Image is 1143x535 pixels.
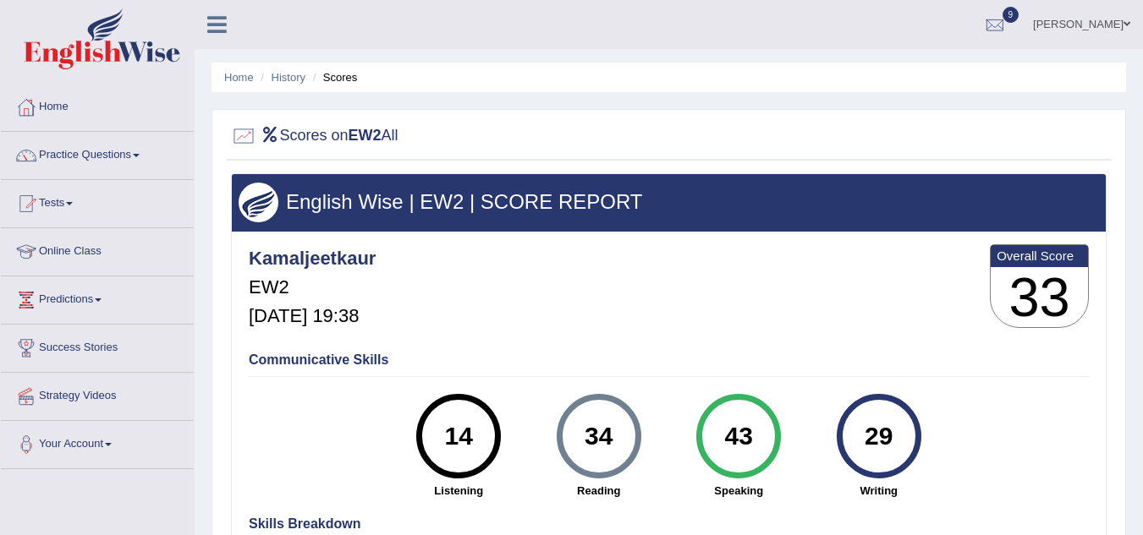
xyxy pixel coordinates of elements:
strong: Writing [817,483,941,499]
div: 14 [428,401,490,472]
a: Strategy Videos [1,373,194,415]
div: 29 [848,401,909,472]
strong: Speaking [678,483,801,499]
div: 43 [708,401,770,472]
a: Tests [1,180,194,222]
strong: Listening [398,483,521,499]
a: Home [224,71,254,84]
h4: Skills Breakdown [249,516,1089,532]
a: History [272,71,305,84]
a: Success Stories [1,325,194,367]
b: EW2 [349,127,382,144]
li: Scores [309,69,358,85]
span: 9 [1003,7,1019,23]
a: Online Class [1,228,194,270]
h4: Communicative Skills [249,352,1089,368]
a: Practice Questions [1,132,194,174]
b: Overall Score [997,248,1082,263]
a: Home [1,84,194,126]
h5: [DATE] 19:38 [249,306,376,326]
img: wings.png [239,183,278,222]
h5: EW2 [249,277,376,298]
h3: 33 [991,267,1088,328]
h2: Scores on All [231,123,398,149]
div: 34 [568,401,629,472]
a: Predictions [1,276,194,319]
a: Your Account [1,421,194,463]
strong: Reading [537,483,661,499]
h3: English Wise | EW2 | SCORE REPORT [239,191,1099,213]
h4: Kamaljeetkaur [249,248,376,269]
